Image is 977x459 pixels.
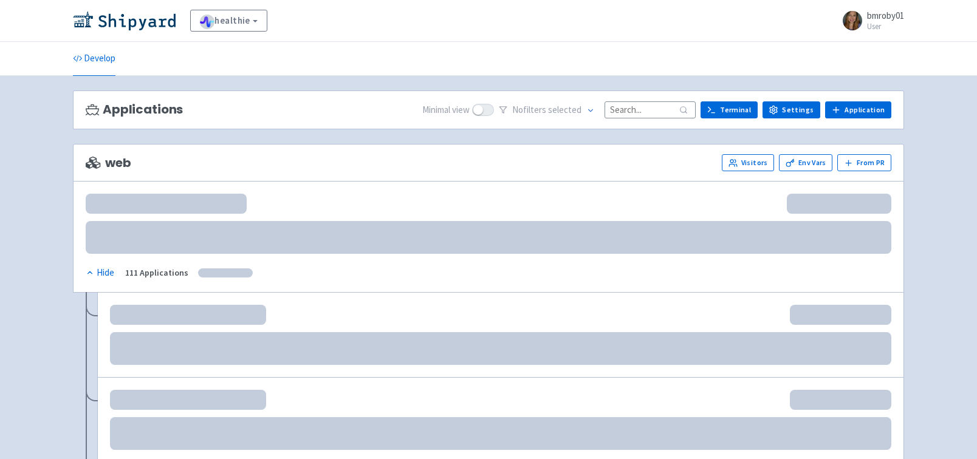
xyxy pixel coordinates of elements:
[722,154,774,171] a: Visitors
[86,266,115,280] button: Hide
[867,10,904,21] span: bmroby01
[422,103,470,117] span: Minimal view
[701,101,758,118] a: Terminal
[86,266,114,280] div: Hide
[779,154,832,171] a: Env Vars
[837,154,891,171] button: From PR
[548,104,581,115] span: selected
[763,101,820,118] a: Settings
[190,10,267,32] a: healthie
[125,266,188,280] div: 111 Applications
[73,11,176,30] img: Shipyard logo
[512,103,581,117] span: No filter s
[835,11,904,30] a: bmroby01 User
[867,22,904,30] small: User
[86,103,183,117] h3: Applications
[73,42,115,76] a: Develop
[825,101,891,118] a: Application
[605,101,696,118] input: Search...
[86,156,131,170] span: web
